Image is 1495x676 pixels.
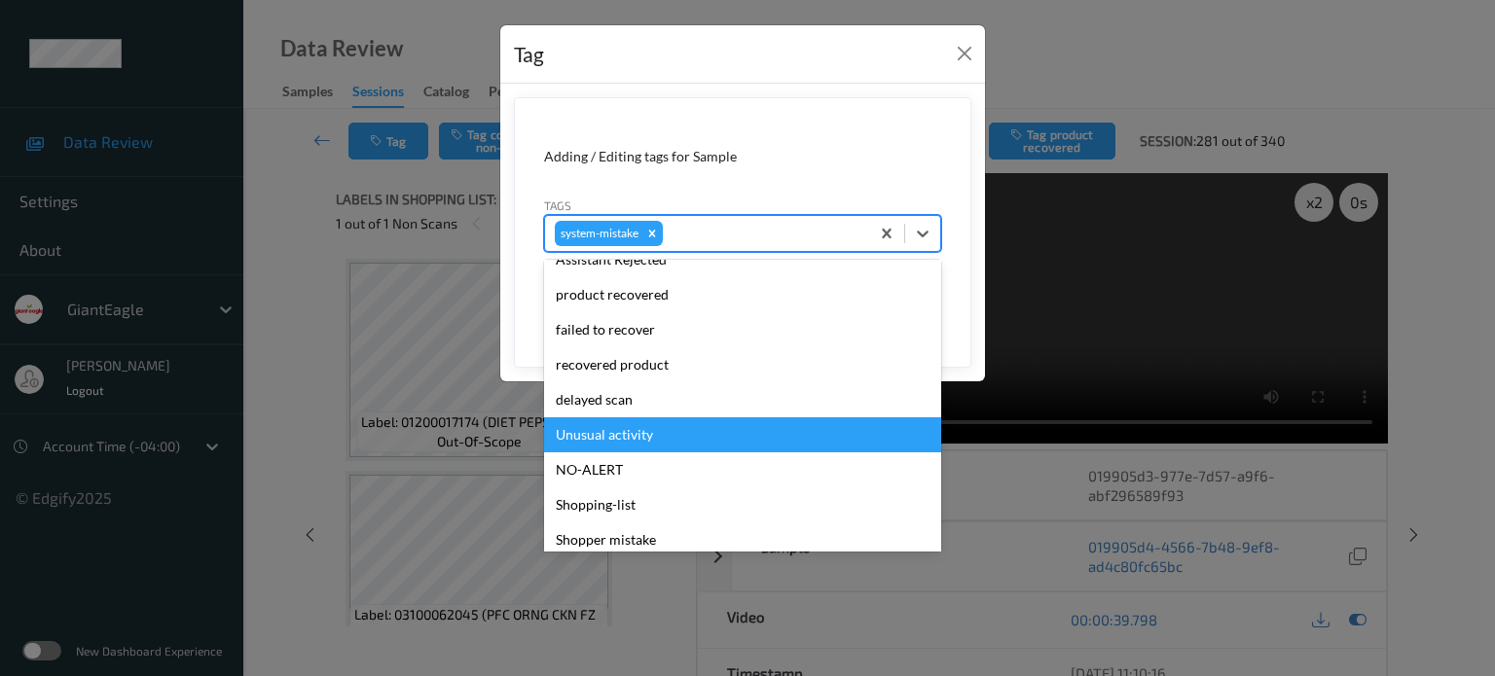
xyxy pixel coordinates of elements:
[544,522,941,557] div: Shopper mistake
[544,196,571,214] label: Tags
[544,242,941,277] div: Assistant Rejected
[544,312,941,347] div: failed to recover
[641,221,663,246] div: Remove system-mistake
[544,487,941,522] div: Shopping-list
[951,40,978,67] button: Close
[544,417,941,452] div: Unusual activity
[544,382,941,417] div: delayed scan
[514,39,544,70] div: Tag
[544,277,941,312] div: product recovered
[544,452,941,487] div: NO-ALERT
[544,347,941,382] div: recovered product
[555,221,641,246] div: system-mistake
[544,147,941,166] div: Adding / Editing tags for Sample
